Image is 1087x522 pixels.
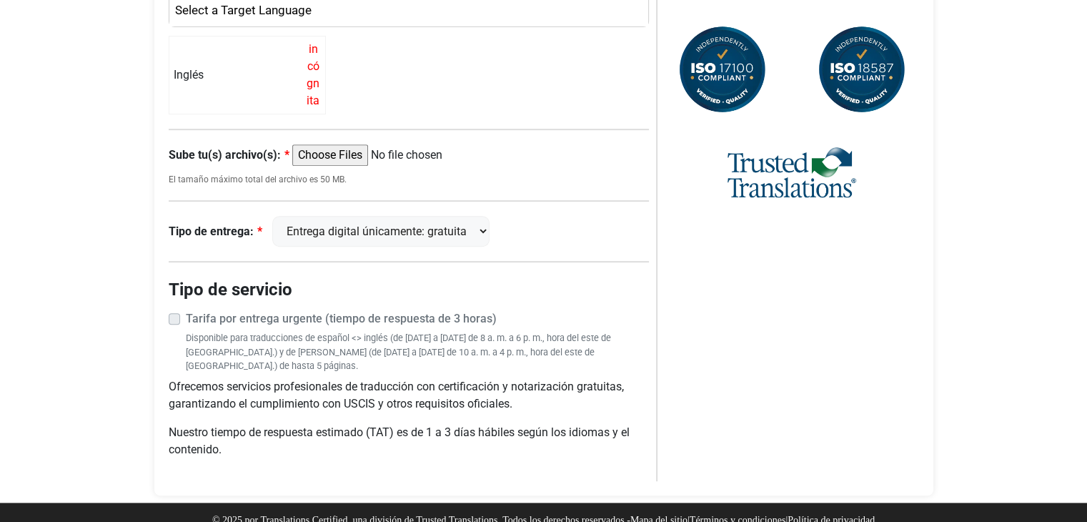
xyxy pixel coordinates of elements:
[307,42,319,107] font: incógnita
[169,148,281,162] font: Sube tu(s) archivo(s):
[169,425,630,456] font: Nuestro tiempo de respuesta estimado (TAT) es de 1 a 3 días hábiles según los idiomas y el conten...
[815,24,908,117] img: Certificación conforme a la norma ISO 18587
[186,312,497,325] font: Tarifa por entrega urgente (tiempo de respuesta de 3 horas)
[186,333,611,370] font: Disponible para traducciones de español <> inglés (de [DATE] a [DATE] de 8 a. m. a 6 p. m., hora ...
[169,225,254,238] font: Tipo de entrega:
[675,24,768,117] img: Certificación conforme a la norma ISO 17100
[169,174,347,184] font: El tamaño máximo total del archivo es 50 MB.
[174,68,204,82] font: Inglés
[169,380,624,410] font: Ofrecemos servicios profesionales de traducción con certificación y notarización gratuitas, garan...
[169,280,292,300] font: Tipo de servicio
[728,145,856,202] img: Logotipo de Trusted Translations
